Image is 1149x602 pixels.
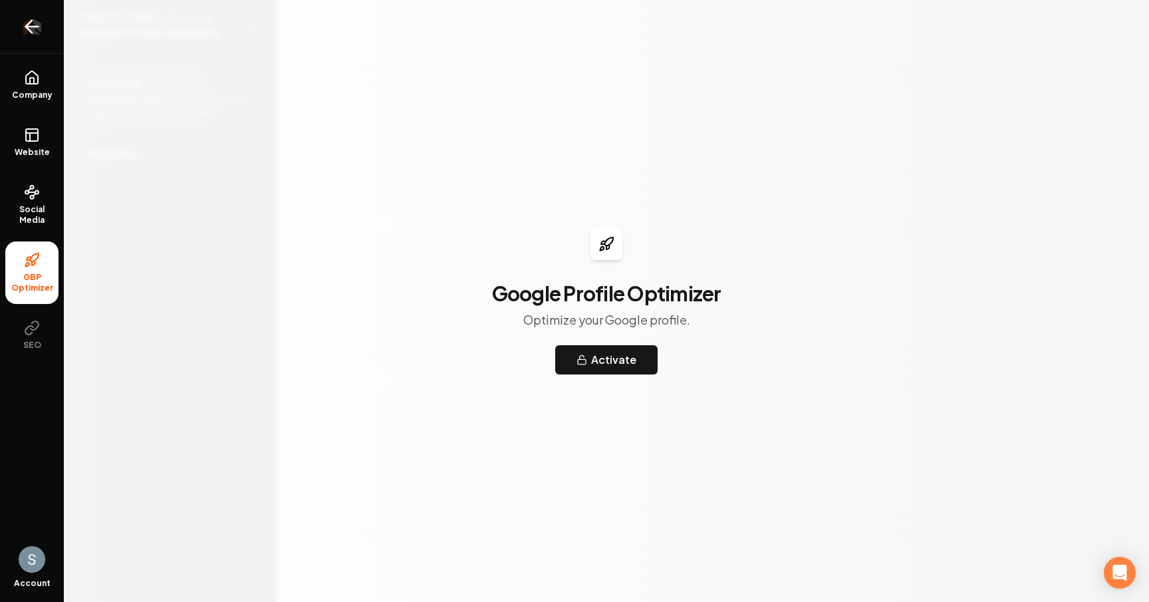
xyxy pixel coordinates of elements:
span: Social Media [5,204,59,226]
span: Website [9,147,55,158]
a: Company [5,59,59,111]
div: Open Intercom Messenger [1104,557,1136,589]
span: SEO [18,340,47,351]
span: Account [14,578,51,589]
span: GBP Optimizer [5,272,59,293]
img: Saygun Erkaraman [19,546,45,573]
a: Website [5,116,59,168]
button: SEO [5,309,59,361]
span: Company [7,90,58,100]
button: Open user button [19,546,45,573]
a: Social Media [5,174,59,236]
